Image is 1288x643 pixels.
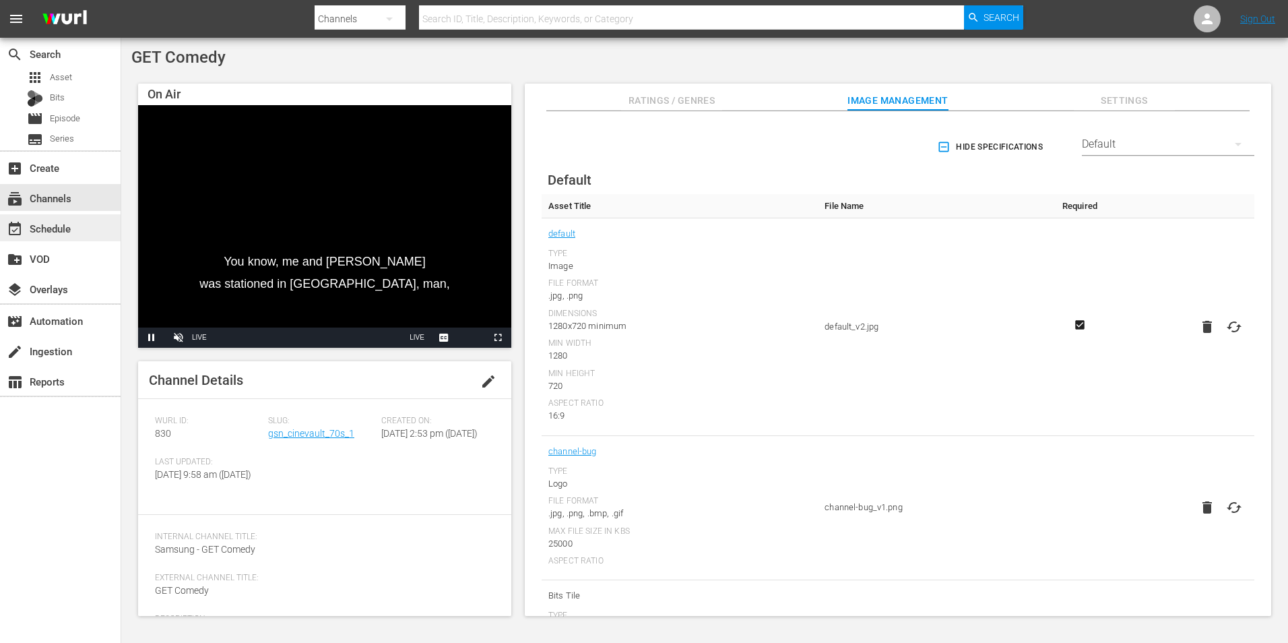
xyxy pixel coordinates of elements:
svg: Required [1072,319,1088,331]
span: GET Comedy [155,585,209,596]
span: Channel Details [149,372,243,388]
span: [DATE] 9:58 am ([DATE]) [155,469,251,480]
a: channel-bug [548,443,597,460]
div: 25000 [548,537,811,551]
div: Dimensions [548,309,811,319]
div: 16:9 [548,409,811,423]
span: Image Management [847,92,948,109]
th: Required [1051,194,1109,218]
div: 1280x720 minimum [548,319,811,333]
button: Pause [138,328,165,348]
span: Series [27,131,43,148]
div: Logo [548,477,811,491]
button: Picture-in-Picture [457,328,484,348]
span: Episode [27,111,43,127]
span: Default [548,172,591,188]
span: Series [50,132,74,146]
span: LIVE [410,334,424,341]
a: gsn_cinevault_70s_1 [268,428,354,439]
span: External Channel Title: [155,573,488,584]
div: Type [548,466,811,477]
td: default_v2.jpg [818,218,1050,436]
button: Unmute [165,328,192,348]
span: VOD [7,251,23,268]
span: Wurl ID: [155,416,261,427]
div: Max File Size In Kbs [548,526,811,537]
button: Hide Specifications [934,128,1048,166]
div: Type [548,611,811,621]
span: Bits [50,91,65,104]
span: Bits Tile [548,587,811,605]
span: edit [480,373,496,390]
div: .jpg, .png, .bmp, .gif [548,507,811,520]
span: Asset [50,71,72,84]
div: Bits [27,90,43,106]
button: edit [472,365,505,398]
span: Automation [7,313,23,330]
div: File Format [548,496,811,507]
div: Aspect Ratio [548,398,811,409]
span: Schedule [7,221,23,237]
span: Hide Specifications [940,140,1043,154]
span: Overlays [7,282,23,298]
div: .jpg, .png [548,289,811,303]
span: Slug: [268,416,375,427]
img: ans4CAIJ8jUAAAAAAAAAAAAAAAAAAAAAAAAgQb4GAAAAAAAAAAAAAAAAAAAAAAAAJMjXAAAAAAAAAAAAAAAAAAAAAAAAgAT5G... [32,3,97,35]
div: Default [1082,125,1254,163]
a: Sign Out [1240,13,1275,24]
a: default [548,225,575,243]
div: 1280 [548,349,811,363]
span: Created On: [381,416,488,427]
div: Video Player [138,105,511,348]
span: menu [8,11,24,27]
span: Settings [1074,92,1175,109]
span: [DATE] 2:53 pm ([DATE]) [381,428,478,439]
span: Ratings / Genres [621,92,722,109]
span: Asset [27,69,43,86]
button: Captions [430,328,457,348]
div: Min Width [548,338,811,349]
span: Last Updated: [155,457,261,468]
span: Description: [155,614,488,625]
div: Min Height [548,369,811,379]
span: Channels [7,191,23,207]
span: Search [984,5,1019,30]
button: Search [964,5,1023,30]
div: Image [548,259,811,273]
span: Ingestion [7,344,23,360]
span: Episode [50,112,80,125]
span: Create [7,160,23,177]
span: 830 [155,428,171,439]
button: Fullscreen [484,328,511,348]
div: Aspect Ratio [548,556,811,567]
th: File Name [818,194,1050,218]
span: On Air [148,87,181,101]
span: Reports [7,374,23,390]
div: File Format [548,278,811,289]
button: Seek to live, currently playing live [404,328,430,348]
span: Search [7,47,23,63]
td: channel-bug_v1.png [818,436,1050,580]
div: Type [548,249,811,259]
div: LIVE [192,328,207,348]
span: Internal Channel Title: [155,532,488,543]
th: Asset Title [542,194,818,218]
span: Samsung - GET Comedy [155,544,255,555]
div: 720 [548,379,811,393]
span: GET Comedy [131,48,226,67]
